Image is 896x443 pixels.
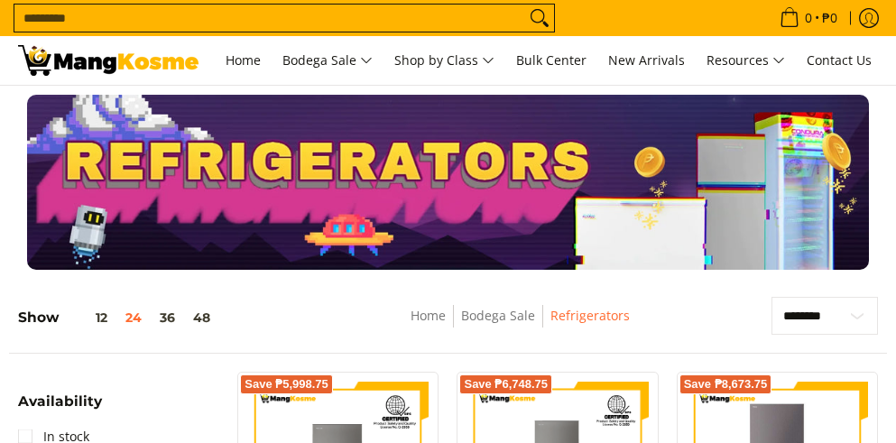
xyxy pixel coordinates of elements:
button: 48 [184,310,219,325]
a: Contact Us [798,36,881,85]
span: Shop by Class [394,50,494,72]
span: Bodega Sale [282,50,373,72]
button: 12 [60,310,116,325]
summary: Open [18,394,102,422]
nav: Main Menu [217,36,881,85]
span: Contact Us [807,51,872,69]
a: Bulk Center [507,36,596,85]
a: Resources [697,36,794,85]
button: 36 [151,310,184,325]
a: Bodega Sale [273,36,382,85]
span: Home [226,51,261,69]
button: 24 [116,310,151,325]
span: Save ₱6,748.75 [464,379,548,390]
img: Bodega Sale Refrigerator l Mang Kosme: Home Appliances Warehouse Sale | Page 2 [18,45,199,76]
a: Home [217,36,270,85]
h5: Show [18,309,219,326]
a: Shop by Class [385,36,503,85]
a: New Arrivals [599,36,694,85]
button: Search [525,5,554,32]
span: Resources [707,50,785,72]
a: Refrigerators [550,307,630,324]
a: Home [411,307,446,324]
span: ₱0 [819,12,840,24]
span: Save ₱5,998.75 [245,379,328,390]
nav: Breadcrumbs [326,305,716,346]
span: Availability [18,394,102,409]
a: Bodega Sale [461,307,535,324]
span: Save ₱8,673.75 [684,379,768,390]
span: 0 [802,12,815,24]
span: New Arrivals [608,51,685,69]
span: • [774,8,843,28]
span: Bulk Center [516,51,587,69]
